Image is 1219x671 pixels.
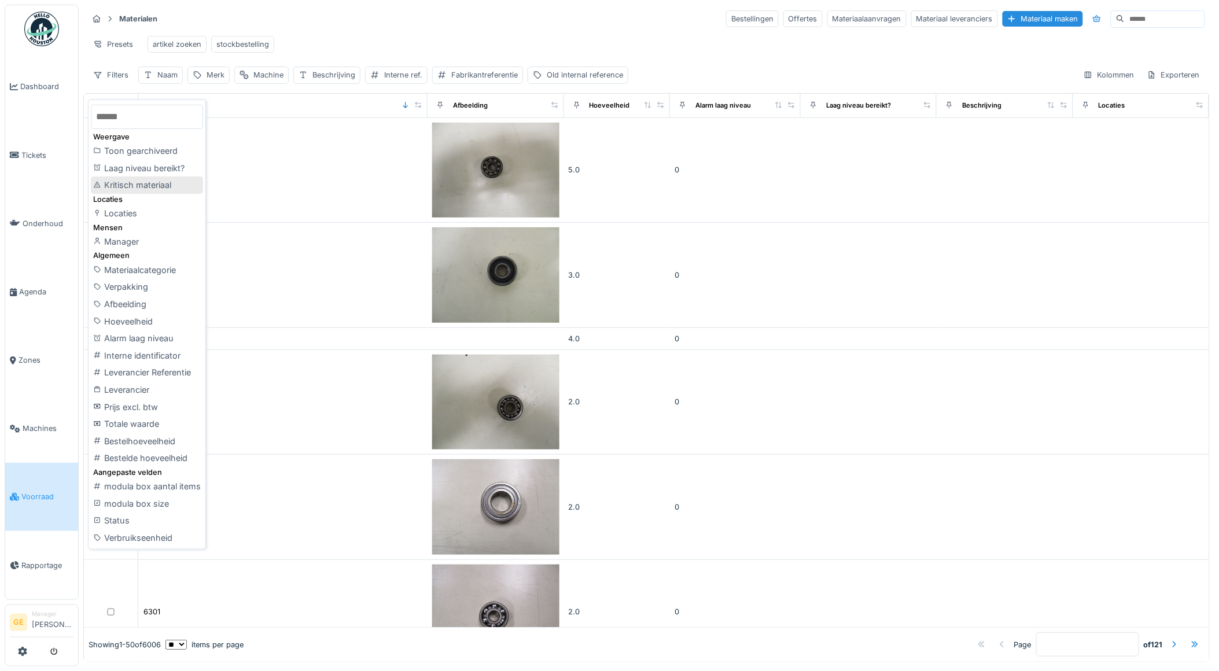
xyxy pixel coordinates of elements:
[19,355,73,366] span: Zones
[216,39,269,50] div: stockbestelling
[1003,11,1083,27] div: Materiaal maken
[21,491,73,502] span: Voorraad
[88,67,134,83] div: Filters
[88,36,138,53] div: Presets
[675,606,796,617] div: 0
[91,529,203,547] div: Verbruikseenheid
[89,639,161,650] div: Showing 1 - 50 of 6006
[91,160,203,177] div: Laag niveau bereikt?
[91,399,203,416] div: Prijs excl. btw
[91,261,203,279] div: Materiaalcategorie
[91,478,203,495] div: modula box aantal items
[1014,639,1032,650] div: Page
[432,459,559,554] img: 6206
[153,39,201,50] div: artikel zoeken
[91,296,203,313] div: Afbeelding
[453,101,488,110] div: Afbeelding
[675,164,796,175] div: 0
[91,381,203,399] div: Leverancier
[91,467,203,478] div: Aangepaste velden
[91,176,203,194] div: Kritisch materiaal
[91,347,203,364] div: Interne identificator
[91,233,203,250] div: Manager
[20,81,73,92] span: Dashboard
[451,69,518,80] div: Fabrikantreferentie
[91,278,203,296] div: Verpakking
[783,10,823,27] div: Offertes
[312,69,355,80] div: Beschrijving
[827,10,907,27] div: Materiaalaanvragen
[32,610,73,618] div: Manager
[432,565,559,659] img: 6301
[10,614,27,631] li: GE
[675,502,796,513] div: 0
[1144,639,1163,650] strong: of 121
[21,560,73,571] span: Rapportage
[1142,67,1205,83] div: Exporteren
[569,270,666,281] div: 3.0
[91,512,203,529] div: Status
[569,606,666,617] div: 2.0
[91,415,203,433] div: Totale waarde
[23,218,73,229] span: Onderhoud
[384,69,422,80] div: Interne ref.
[826,101,891,110] div: Laag niveau bereikt?
[91,205,203,222] div: Locaties
[91,194,203,205] div: Locaties
[726,10,779,27] div: Bestellingen
[675,333,796,344] div: 0
[91,222,203,233] div: Mensen
[432,123,559,217] img: 2200
[91,449,203,467] div: Bestelde hoeveelheid
[911,10,998,27] div: Materiaal leveranciers
[590,101,630,110] div: Hoeveelheid
[1078,67,1140,83] div: Kolommen
[432,227,559,322] img: 2201
[91,250,203,261] div: Algemeen
[91,131,203,142] div: Weergave
[569,164,666,175] div: 5.0
[675,396,796,407] div: 0
[91,313,203,330] div: Hoeveelheid
[569,502,666,513] div: 2.0
[207,69,224,80] div: Merk
[19,286,73,297] span: Agenda
[253,69,283,80] div: Machine
[432,355,559,449] img: 4200
[675,270,796,281] div: 0
[32,610,73,635] li: [PERSON_NAME]
[547,69,623,80] div: Old internal reference
[91,330,203,347] div: Alarm laag niveau
[569,333,666,344] div: 4.0
[23,423,73,434] span: Machines
[115,13,162,24] strong: Materialen
[569,396,666,407] div: 2.0
[165,639,244,650] div: items per page
[21,150,73,161] span: Tickets
[1099,101,1125,110] div: Locaties
[143,606,160,617] div: 6301
[91,364,203,381] div: Leverancier Referentie
[695,101,751,110] div: Alarm laag niveau
[962,101,1001,110] div: Beschrijving
[24,12,59,46] img: Badge_color-CXgf-gQk.svg
[91,495,203,513] div: modula box size
[157,69,178,80] div: Naam
[91,433,203,450] div: Bestelhoeveelheid
[91,142,203,160] div: Toon gearchiveerd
